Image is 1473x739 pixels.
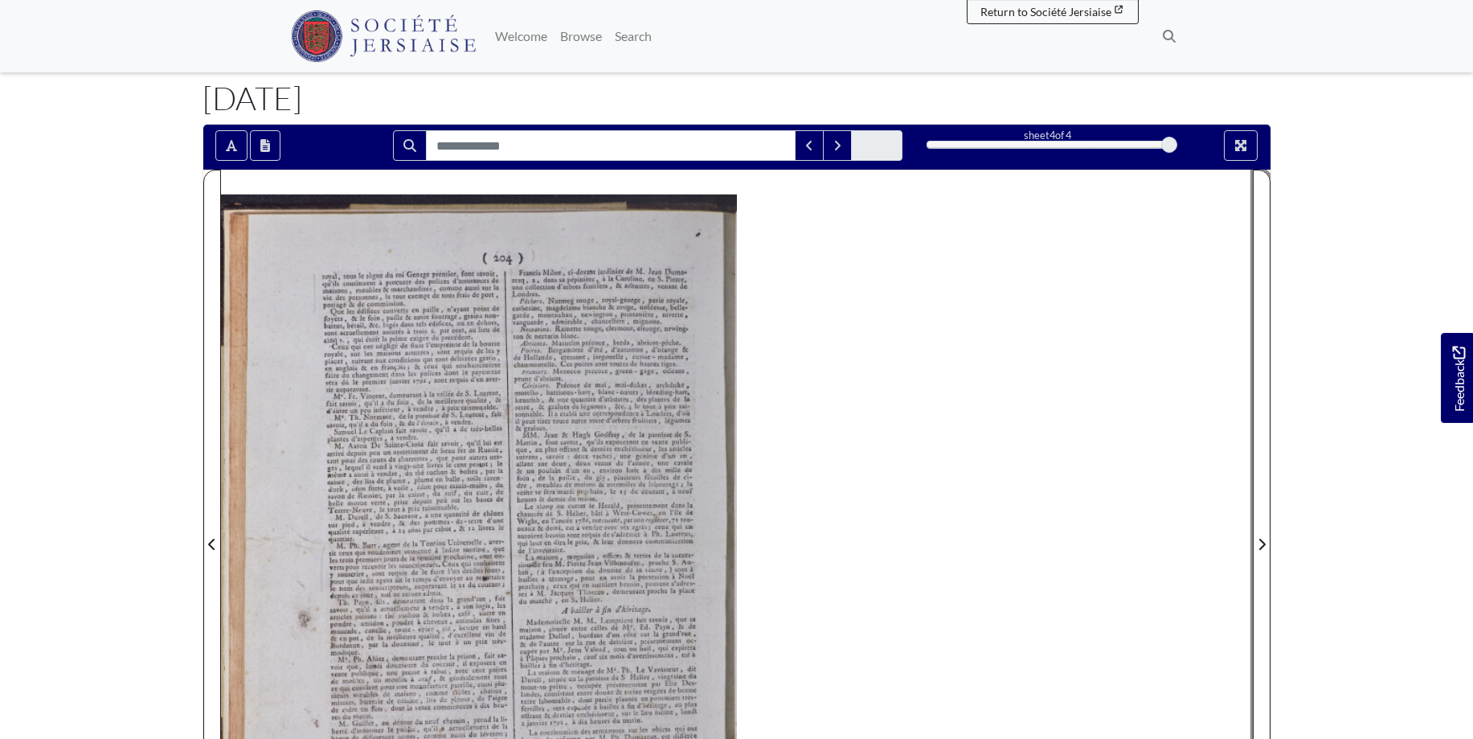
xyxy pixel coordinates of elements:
button: Previous Match [795,130,824,161]
span: 4 [1050,129,1055,142]
button: Next Match [823,130,852,161]
h1: [DATE] [203,79,1271,117]
span: Feedback [1449,346,1468,411]
button: Search [393,130,427,161]
input: Search for [426,130,796,161]
img: Société Jersiaise [291,10,477,62]
button: Open transcription window [250,130,280,161]
div: sheet of 4 [927,128,1169,143]
a: Browse [554,20,608,52]
button: Toggle text selection (Alt+T) [215,130,248,161]
a: Search [608,20,658,52]
a: Would you like to provide feedback? [1441,333,1473,423]
button: Full screen mode [1224,130,1258,161]
span: Return to Société Jersiaise [980,5,1111,18]
a: Société Jersiaise logo [291,6,477,66]
a: Welcome [489,20,554,52]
